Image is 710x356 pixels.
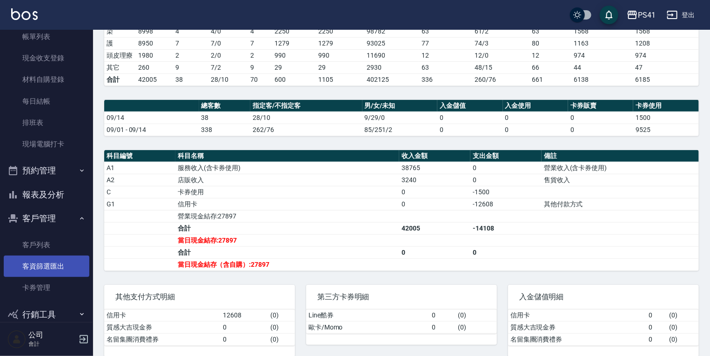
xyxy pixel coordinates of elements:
th: 備註 [542,150,699,162]
td: ( 0 ) [268,321,295,333]
button: 行銷工具 [4,303,89,327]
a: 帳單列表 [4,26,89,47]
td: 7 [248,37,272,49]
td: 0 [437,112,502,124]
th: 支出金額 [470,150,542,162]
td: 2 [248,49,272,61]
td: 營業收入(含卡券使用) [542,162,699,174]
td: A1 [104,162,175,174]
td: 1500 [633,112,699,124]
td: 42005 [399,222,470,234]
td: 38 [173,73,208,86]
a: 現場電腦打卡 [4,133,89,155]
td: 名留集團消費禮券 [104,333,221,345]
td: 質感大吉現金券 [508,321,647,333]
td: 服務收入(含卡券使用) [175,162,399,174]
td: 合計 [175,222,399,234]
td: C [104,186,175,198]
table: a dense table [104,100,699,136]
td: 9525 [633,124,699,136]
td: 974 [633,49,699,61]
td: -12608 [470,198,542,210]
button: 報表及分析 [4,183,89,207]
td: 當日現金結存（含自購）:27897 [175,258,399,270]
td: 12 / 0 [472,49,529,61]
td: 38 [199,112,251,124]
td: 歐卡/Momo [306,321,429,333]
td: 09/01 - 09/14 [104,124,199,136]
td: 42005 [136,73,173,86]
td: ( 0 ) [268,333,295,345]
td: 402125 [364,73,419,86]
td: 12 [419,49,472,61]
th: 入金使用 [503,100,568,112]
img: Person [7,330,26,349]
td: 74 / 3 [472,37,529,49]
table: a dense table [104,150,699,271]
td: 70 [248,73,272,86]
th: 收入金額 [399,150,470,162]
td: 其他付款方式 [542,198,699,210]
th: 入金儲值 [437,100,502,112]
button: 登出 [663,7,699,24]
td: 6185 [633,73,699,86]
img: Logo [11,8,38,20]
td: 店販收入 [175,174,399,186]
td: 營業現金結存:27897 [175,210,399,222]
td: 0 [470,174,542,186]
table: a dense table [104,310,295,346]
td: 990 [272,49,316,61]
td: 9 [248,61,272,73]
td: 2250 [316,25,364,37]
td: 48 / 15 [472,61,529,73]
td: 1568 [571,25,633,37]
td: 2930 [364,61,419,73]
td: 12608 [221,310,268,322]
td: 260/76 [472,73,529,86]
td: ( 0 ) [268,310,295,322]
td: 當日現金結存:27897 [175,234,399,246]
a: 排班表 [4,112,89,133]
td: 2 [173,49,208,61]
td: 1279 [272,37,316,49]
button: PS41 [623,6,659,25]
td: 信用卡 [104,310,221,322]
a: 現金收支登錄 [4,47,89,69]
td: 信用卡 [508,310,647,322]
table: a dense table [306,310,497,334]
td: 0 [437,124,502,136]
td: -1500 [470,186,542,198]
td: 0 [647,321,667,333]
span: 入金儲值明細 [519,292,688,302]
td: 8950 [136,37,173,49]
td: 28/10 [250,112,362,124]
td: 售貨收入 [542,174,699,186]
td: 頭皮理療 [104,49,136,61]
td: 0 [470,162,542,174]
th: 總客數 [199,100,251,112]
td: 0 [470,246,542,258]
th: 卡券販賣 [568,100,633,112]
td: 93025 [364,37,419,49]
td: 0 [399,246,470,258]
a: 卡券管理 [4,277,89,298]
td: 1980 [136,49,173,61]
h5: 公司 [28,330,76,340]
td: 0 [399,186,470,198]
td: 11690 [364,49,419,61]
td: 338 [199,124,251,136]
td: 990 [316,49,364,61]
td: 336 [419,73,472,86]
td: 262/76 [250,124,362,136]
td: 61 / 2 [472,25,529,37]
td: 信用卡 [175,198,399,210]
td: 0 [647,333,667,345]
td: 護 [104,37,136,49]
td: 0 [429,321,456,333]
td: 8998 [136,25,173,37]
td: 1568 [633,25,699,37]
td: 4 / 0 [208,25,248,37]
td: -14108 [470,222,542,234]
td: 合計 [175,246,399,258]
td: 47 [633,61,699,73]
